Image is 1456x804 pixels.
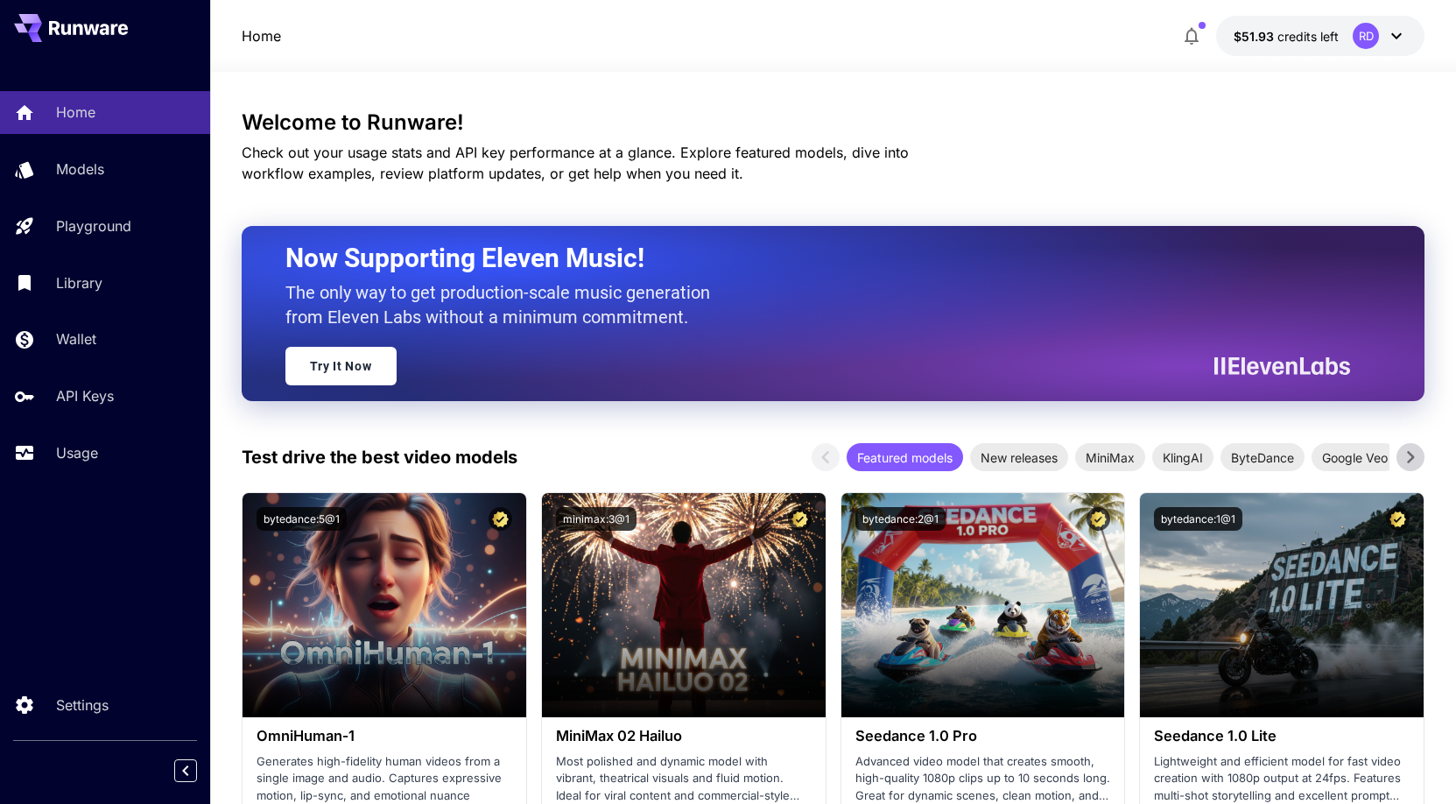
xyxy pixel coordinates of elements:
[847,443,963,471] div: Featured models
[970,443,1068,471] div: New releases
[1140,493,1424,717] img: alt
[1152,448,1213,467] span: KlingAI
[285,347,397,385] a: Try It Now
[56,272,102,293] p: Library
[556,728,812,744] h3: MiniMax 02 Hailuo
[847,448,963,467] span: Featured models
[542,493,826,717] img: alt
[56,695,109,716] p: Settings
[1312,448,1398,467] span: Google Veo
[242,444,517,470] p: Test drive the best video models
[242,110,1425,135] h3: Welcome to Runware!
[556,507,637,531] button: minimax:3@1
[1277,29,1339,44] span: credits left
[1220,443,1305,471] div: ByteDance
[243,493,526,717] img: alt
[788,507,812,531] button: Certified Model – Vetted for best performance and includes a commercial license.
[1075,443,1145,471] div: MiniMax
[174,759,197,782] button: Collapse sidebar
[56,215,131,236] p: Playground
[56,328,96,349] p: Wallet
[242,144,909,182] span: Check out your usage stats and API key performance at a glance. Explore featured models, dive int...
[1312,443,1398,471] div: Google Veo
[187,755,210,786] div: Collapse sidebar
[1075,448,1145,467] span: MiniMax
[1353,23,1379,49] div: RD
[242,25,281,46] a: Home
[1386,507,1410,531] button: Certified Model – Vetted for best performance and includes a commercial license.
[855,728,1111,744] h3: Seedance 1.0 Pro
[1234,29,1277,44] span: $51.93
[242,25,281,46] nav: breadcrumb
[1234,27,1339,46] div: $51.93382
[56,442,98,463] p: Usage
[285,242,1338,275] h2: Now Supporting Eleven Music!
[1154,728,1410,744] h3: Seedance 1.0 Lite
[285,280,723,329] p: The only way to get production-scale music generation from Eleven Labs without a minimum commitment.
[1154,507,1242,531] button: bytedance:1@1
[970,448,1068,467] span: New releases
[489,507,512,531] button: Certified Model – Vetted for best performance and includes a commercial license.
[1220,448,1305,467] span: ByteDance
[1216,16,1424,56] button: $51.93382RD
[56,385,114,406] p: API Keys
[257,507,347,531] button: bytedance:5@1
[1087,507,1110,531] button: Certified Model – Vetted for best performance and includes a commercial license.
[1152,443,1213,471] div: KlingAI
[841,493,1125,717] img: alt
[56,102,95,123] p: Home
[855,507,946,531] button: bytedance:2@1
[56,159,104,180] p: Models
[257,728,512,744] h3: OmniHuman‑1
